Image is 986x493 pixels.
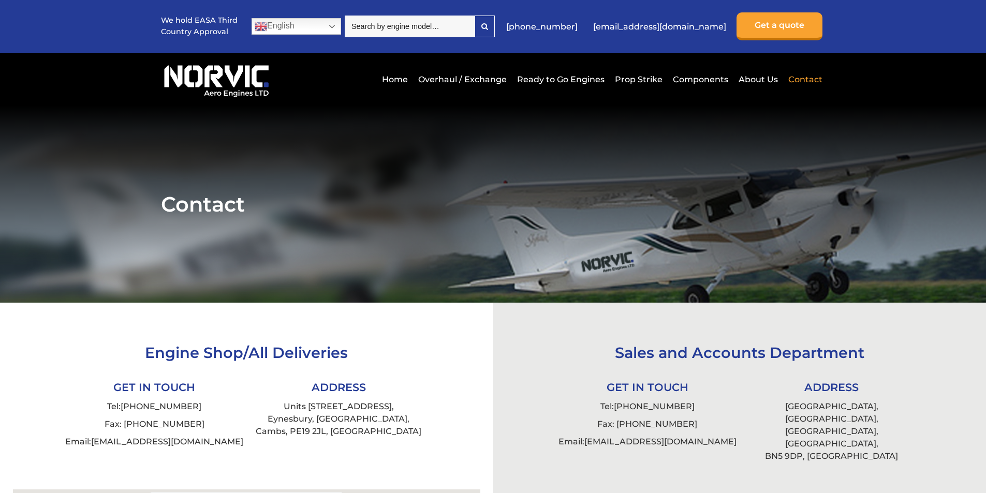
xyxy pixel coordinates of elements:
a: Ready to Go Engines [514,67,607,92]
h3: Engine Shop/All Deliveries [62,343,431,362]
h1: Contact [161,191,825,217]
li: Units [STREET_ADDRESS], Eynesbury, [GEOGRAPHIC_DATA], Cambs, PE19 2JL, [GEOGRAPHIC_DATA] [246,398,431,440]
li: Tel: [555,398,740,415]
li: [GEOGRAPHIC_DATA], [GEOGRAPHIC_DATA], [GEOGRAPHIC_DATA], [GEOGRAPHIC_DATA], BN5 9DP, [GEOGRAPHIC_... [740,398,924,465]
input: Search by engine model… [345,16,475,37]
li: ADDRESS [246,377,431,398]
a: [PHONE_NUMBER] [121,401,201,411]
a: Contact [786,67,822,92]
li: Email: [62,433,246,451]
li: Email: [555,433,740,451]
a: Components [670,67,731,92]
a: English [252,18,341,35]
a: [EMAIL_ADDRESS][DOMAIN_NAME] [588,14,731,39]
li: ADDRESS [740,377,924,398]
a: [PHONE_NUMBER] [501,14,583,39]
li: Fax: [PHONE_NUMBER] [555,415,740,433]
a: Overhaul / Exchange [416,67,509,92]
p: We hold EASA Third Country Approval [161,15,239,37]
li: GET IN TOUCH [62,377,246,398]
a: [EMAIL_ADDRESS][DOMAIN_NAME] [584,437,737,446]
li: Tel: [62,398,246,415]
a: Prop Strike [612,67,665,92]
img: Norvic Aero Engines logo [161,61,272,98]
li: GET IN TOUCH [555,377,740,398]
h3: Sales and Accounts Department [555,343,924,362]
a: About Us [736,67,781,92]
a: [EMAIL_ADDRESS][DOMAIN_NAME] [91,437,243,446]
a: Home [379,67,410,92]
img: en [255,20,267,33]
a: Get a quote [737,12,822,40]
a: [PHONE_NUMBER] [614,401,695,411]
li: Fax: [PHONE_NUMBER] [62,415,246,433]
